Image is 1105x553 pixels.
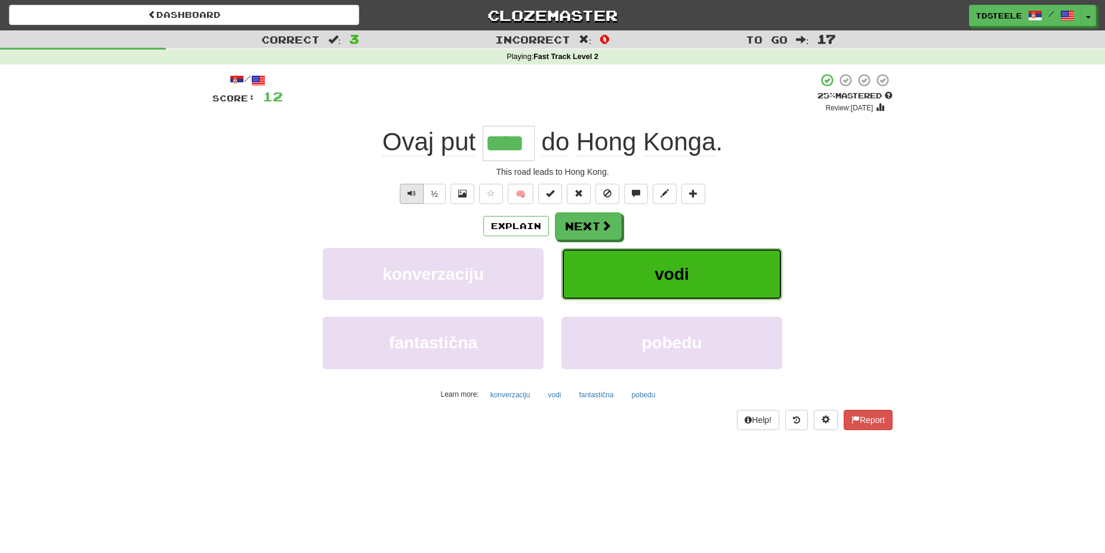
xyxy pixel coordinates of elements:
[9,5,359,25] a: Dashboard
[535,128,723,156] span: .
[542,128,570,156] span: do
[681,184,705,204] button: Add to collection (alt+a)
[1048,10,1054,18] span: /
[389,333,477,352] span: fantastična
[495,33,570,45] span: Incorrect
[737,410,779,430] button: Help!
[576,128,636,156] span: Hong
[817,91,893,101] div: Mastered
[976,10,1022,21] span: tdsteele
[785,410,808,430] button: Round history (alt+y)
[624,184,648,204] button: Discuss sentence (alt+u)
[212,166,893,178] div: This road leads to Hong Kong.
[641,333,702,352] span: pobedu
[377,5,727,26] a: Clozemaster
[397,184,446,204] div: Text-to-speech controls
[561,317,782,369] button: pobedu
[212,73,283,88] div: /
[382,128,434,156] span: Ovaj
[323,317,544,369] button: fantastična
[567,184,591,204] button: Reset to 0% Mastered (alt+r)
[572,386,620,404] button: fantastična
[555,212,622,240] button: Next
[508,184,533,204] button: 🧠
[450,184,474,204] button: Show image (alt+x)
[263,89,283,104] span: 12
[382,265,484,283] span: konverzaciju
[643,128,715,156] span: Konga
[538,184,562,204] button: Set this sentence to 100% Mastered (alt+m)
[484,386,537,404] button: konverzaciju
[826,104,873,112] small: Review: [DATE]
[595,184,619,204] button: Ignore sentence (alt+i)
[423,184,446,204] button: ½
[400,184,424,204] button: Play sentence audio (ctl+space)
[655,265,689,283] span: vodi
[349,32,359,46] span: 3
[653,184,677,204] button: Edit sentence (alt+d)
[212,93,255,103] span: Score:
[625,386,662,404] button: pobedu
[600,32,610,46] span: 0
[844,410,893,430] button: Report
[541,386,567,404] button: vodi
[483,216,549,236] button: Explain
[328,35,341,45] span: :
[579,35,592,45] span: :
[533,52,598,61] strong: Fast Track Level 2
[817,32,836,46] span: 17
[796,35,809,45] span: :
[746,33,788,45] span: To go
[561,248,782,300] button: vodi
[479,184,503,204] button: Favorite sentence (alt+f)
[261,33,320,45] span: Correct
[969,5,1081,26] a: tdsteele /
[441,390,479,398] small: Learn more:
[323,248,544,300] button: konverzaciju
[817,91,835,100] span: 25 %
[441,128,476,156] span: put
